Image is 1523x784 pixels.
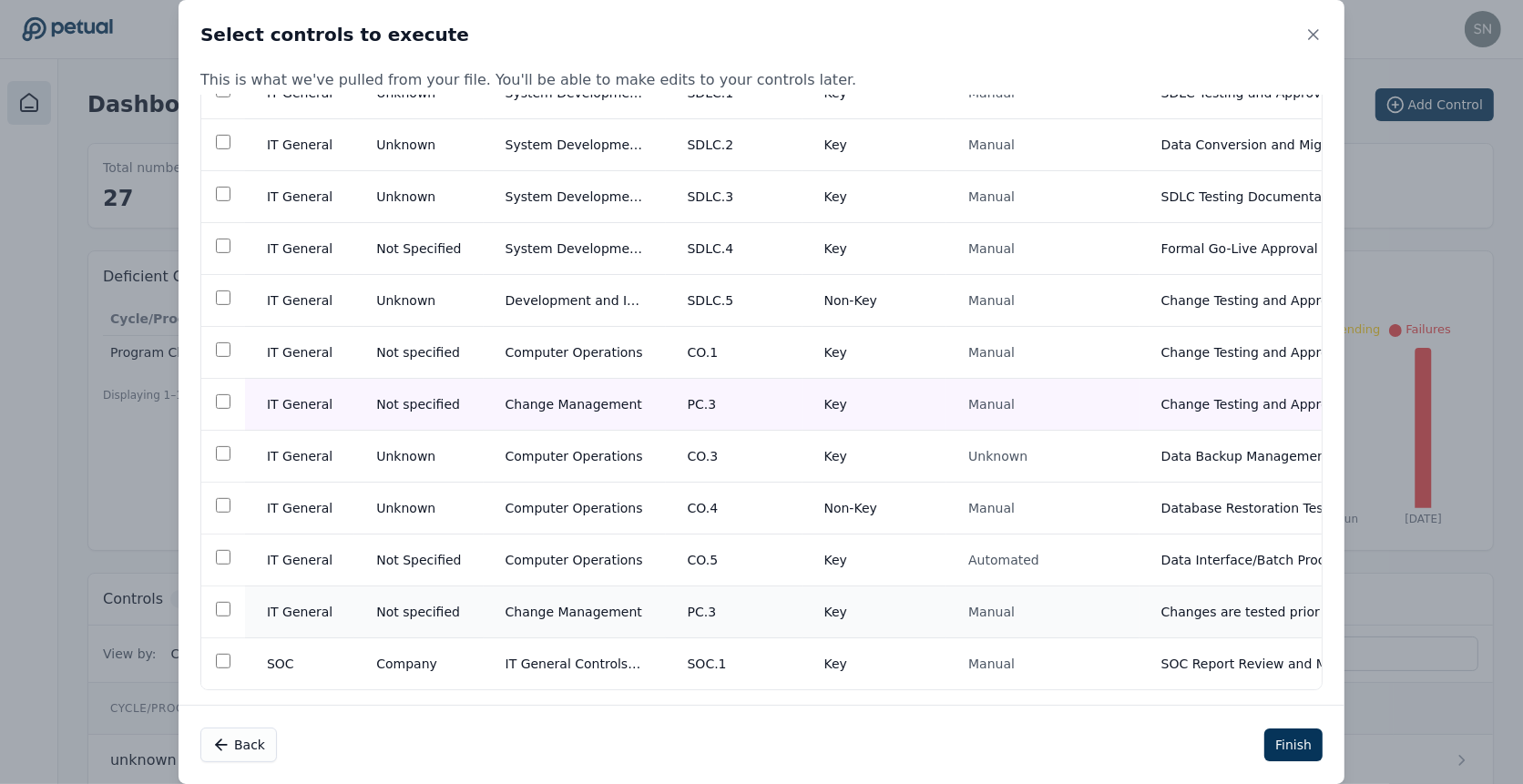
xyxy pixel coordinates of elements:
[484,638,666,690] td: IT General Controls - Third Party Service Providers
[1140,483,1413,535] td: Database Restoration Test - Data Backup Recovery
[245,483,354,535] td: IT General
[484,483,666,535] td: Computer Operations
[354,327,483,379] td: Not specified
[245,586,354,638] td: IT General
[666,171,802,223] td: SDLC.3
[1140,223,1413,275] td: Formal Go-Live Approval - SDLC
[354,223,483,275] td: Not Specified
[946,586,1140,638] td: Manual
[666,119,802,171] td: SDLC.2
[1140,327,1413,379] td: Change Testing and Approval - Computer Operations
[245,431,354,483] td: IT General
[354,586,483,638] td: Not specified
[802,535,947,586] td: Key
[946,379,1140,431] td: Manual
[354,483,483,535] td: Unknown
[946,223,1140,275] td: Manual
[802,483,947,535] td: Non-Key
[200,22,469,47] h2: Select controls to execute
[1264,728,1323,761] button: Finish
[484,119,666,171] td: System Development Lifecycle (SDLC)
[802,223,947,275] td: Key
[802,638,947,690] td: Key
[802,275,947,327] td: Non-Key
[484,586,666,638] td: Change Management
[484,431,666,483] td: Computer Operations
[946,327,1140,379] td: Manual
[1140,638,1413,690] td: SOC Report Review and Mapping - Third Party Service Providers
[666,275,802,327] td: SDLC.5
[666,535,802,586] td: CO.5
[1140,535,1413,586] td: Data Interface/Batch Process Monitoring - Scheduled jobs and data interfaces are continuously mon...
[354,535,483,586] td: Not Specified
[946,483,1140,535] td: Manual
[946,431,1140,483] td: Unknown
[1140,431,1413,483] td: Data Backup Management - Unknown System
[354,119,483,171] td: Unknown
[1140,379,1413,431] td: Change Testing and Approval - Scheduling and Batch Processing
[666,638,802,690] td: SOC.1
[245,119,354,171] td: IT General
[946,275,1140,327] td: Manual
[245,171,354,223] td: IT General
[1140,119,1413,171] td: Data Conversion and Migration Validation and Approval - SDLC
[802,586,947,638] td: Key
[1140,586,1413,638] td: Changes are tested prior to release to production - Not specified
[1140,275,1413,327] td: Change Testing and Approval - SDLC Policy
[484,223,666,275] td: System Development Lifecycle (SDLC)
[354,379,483,431] td: Not specified
[245,223,354,275] td: IT General
[666,379,802,431] td: PC.3
[245,275,354,327] td: IT General
[200,728,277,762] button: Back
[245,535,354,586] td: IT General
[484,535,666,586] td: Computer Operations
[179,69,1344,91] p: This is what we've pulled from your file. You'll be able to make edits to your controls later.
[802,171,947,223] td: Key
[946,119,1140,171] td: Manual
[245,638,354,690] td: SOC
[354,431,483,483] td: Unknown
[1140,171,1413,223] td: SDLC Testing Documentation and Approval - Unknown System
[802,327,947,379] td: Key
[245,327,354,379] td: IT General
[484,327,666,379] td: Computer Operations
[946,638,1140,690] td: Manual
[946,535,1140,586] td: Automated
[802,379,947,431] td: Key
[666,327,802,379] td: CO.1
[354,638,483,690] td: Company
[245,379,354,431] td: IT General
[484,379,666,431] td: Change Management
[354,171,483,223] td: Unknown
[802,431,947,483] td: Key
[946,171,1140,223] td: Manual
[802,119,947,171] td: Key
[666,483,802,535] td: CO.4
[666,223,802,275] td: SDLC.4
[484,171,666,223] td: System Development Lifecycle (SDLC)
[666,586,802,638] td: PC.3
[354,275,483,327] td: Unknown
[484,275,666,327] td: Development and Implementation
[666,431,802,483] td: CO.3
